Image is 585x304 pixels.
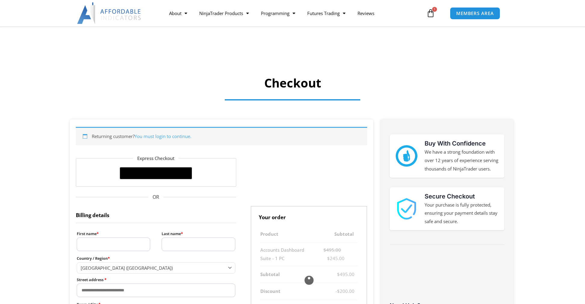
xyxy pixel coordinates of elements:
[162,230,235,238] label: Last name
[76,127,367,145] div: Returning customer?
[251,206,367,226] h3: Your order
[120,167,192,179] button: Buy with GPay
[77,2,142,24] img: LogoAI | Affordable Indicators – NinjaTrader
[133,154,179,163] legend: Express Checkout
[81,265,226,271] span: United States (US)
[255,6,301,20] a: Programming
[77,230,150,238] label: First name
[425,192,499,201] h3: Secure Checkout
[396,145,417,167] img: mark thumbs good 43913 | Affordable Indicators – NinjaTrader
[425,201,499,226] p: Your purchase is fully protected, ensuring your payment details stay safe and secure.
[163,6,193,20] a: About
[351,6,380,20] a: Reviews
[163,6,425,20] nav: Menu
[425,148,499,173] p: We have a strong foundation with over 12 years of experience serving thousands of NinjaTrader users.
[417,5,444,22] a: 1
[456,11,494,16] span: MEMBERS AREA
[301,6,351,20] a: Futures Trading
[432,7,437,12] span: 1
[77,255,235,262] label: Country / Region
[450,7,500,20] a: MEMBERS AREA
[76,193,236,202] span: OR
[77,276,235,284] label: Street address
[93,75,492,91] h1: Checkout
[396,198,417,220] img: 1000913 | Affordable Indicators – NinjaTrader
[76,206,236,223] h3: Billing details
[390,255,504,300] iframe: Customer reviews powered by Trustpilot
[77,262,235,273] span: Country / Region
[193,6,255,20] a: NinjaTrader Products
[425,139,499,148] h3: Buy With Confidence
[135,133,191,139] a: You must login to continue.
